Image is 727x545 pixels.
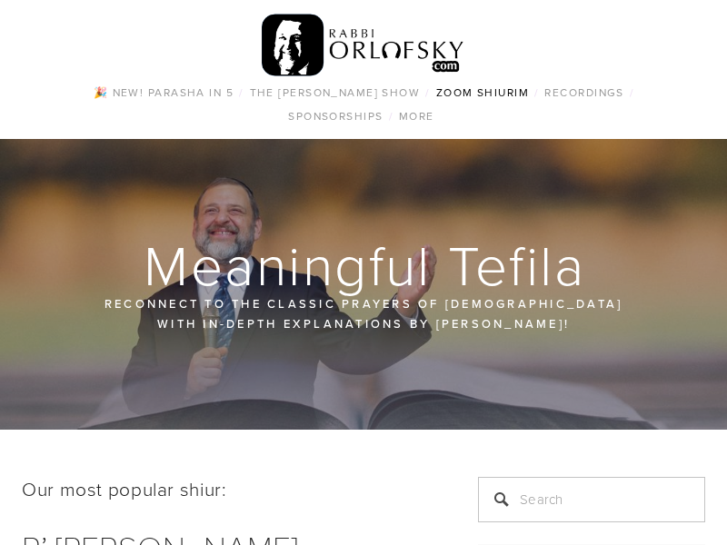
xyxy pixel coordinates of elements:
[431,81,534,104] a: Zoom Shiurim
[393,104,440,128] a: More
[262,10,464,81] img: RabbiOrlofsky.com
[534,84,539,100] span: /
[22,477,323,500] h2: Our most popular shiur:
[539,81,629,104] a: Recordings
[425,84,430,100] span: /
[239,84,244,100] span: /
[389,108,393,124] span: /
[630,84,634,100] span: /
[88,81,239,104] a: 🎉 NEW! Parasha in 5
[244,81,426,104] a: The [PERSON_NAME] Show
[90,293,637,334] p: Reconnect to the classic prayers of [DEMOGRAPHIC_DATA] with in-depth explanations by [PERSON_NAME]!
[283,104,388,128] a: Sponsorships
[22,235,707,293] h1: Meaningful Tefila
[478,477,705,522] input: Search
